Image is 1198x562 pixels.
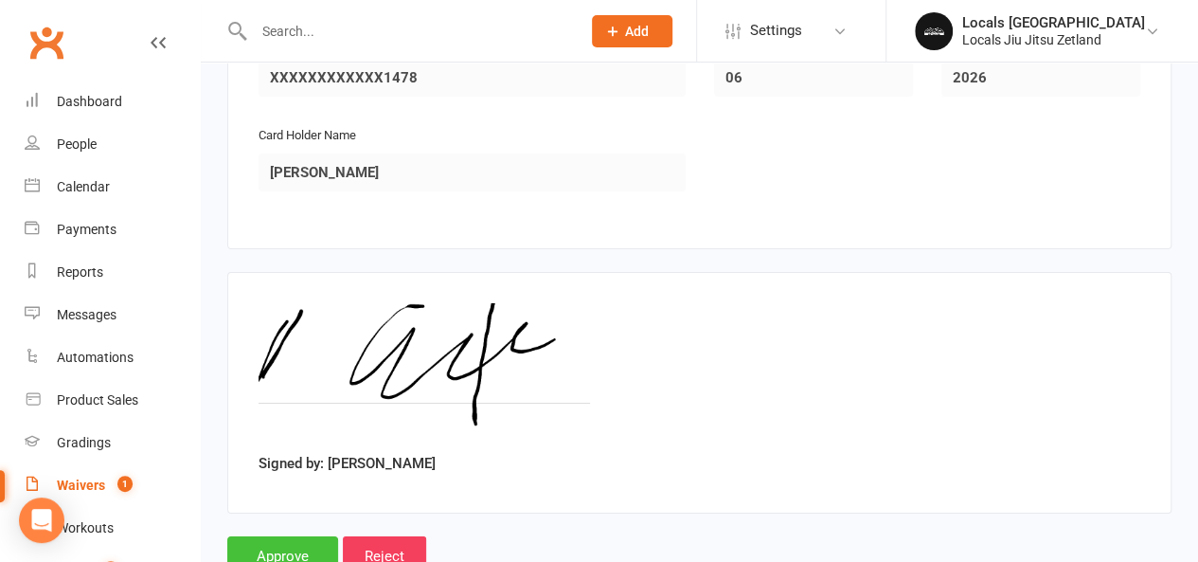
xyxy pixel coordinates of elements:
a: Clubworx [23,19,70,66]
div: Open Intercom Messenger [19,498,64,543]
div: Calendar [57,179,110,194]
a: Payments [25,208,200,251]
a: Dashboard [25,81,200,123]
a: Automations [25,336,200,379]
span: 1 [117,476,133,492]
a: Product Sales [25,379,200,422]
div: Locals [GEOGRAPHIC_DATA] [962,14,1145,31]
div: Reports [57,264,103,280]
div: Product Sales [57,392,138,408]
img: image1754980602.png [259,303,589,445]
div: Workouts [57,520,114,535]
a: Waivers 1 [25,464,200,507]
img: thumb_image1753173050.png [915,12,953,50]
a: Messages [25,294,200,336]
span: Add [625,24,649,39]
div: Dashboard [57,94,122,109]
div: Messages [57,307,116,322]
a: Workouts [25,507,200,550]
a: Reports [25,251,200,294]
div: People [57,136,97,152]
a: Calendar [25,166,200,208]
label: Card Holder Name [259,126,356,146]
div: Automations [57,350,134,365]
button: Add [592,15,672,47]
a: Gradings [25,422,200,464]
div: Waivers [57,478,105,493]
span: Settings [750,9,802,52]
div: Gradings [57,435,111,450]
input: Search... [248,18,567,45]
a: People [25,123,200,166]
label: Signed by: [PERSON_NAME] [259,452,436,475]
div: Locals Jiu Jitsu Zetland [962,31,1145,48]
div: Payments [57,222,116,237]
